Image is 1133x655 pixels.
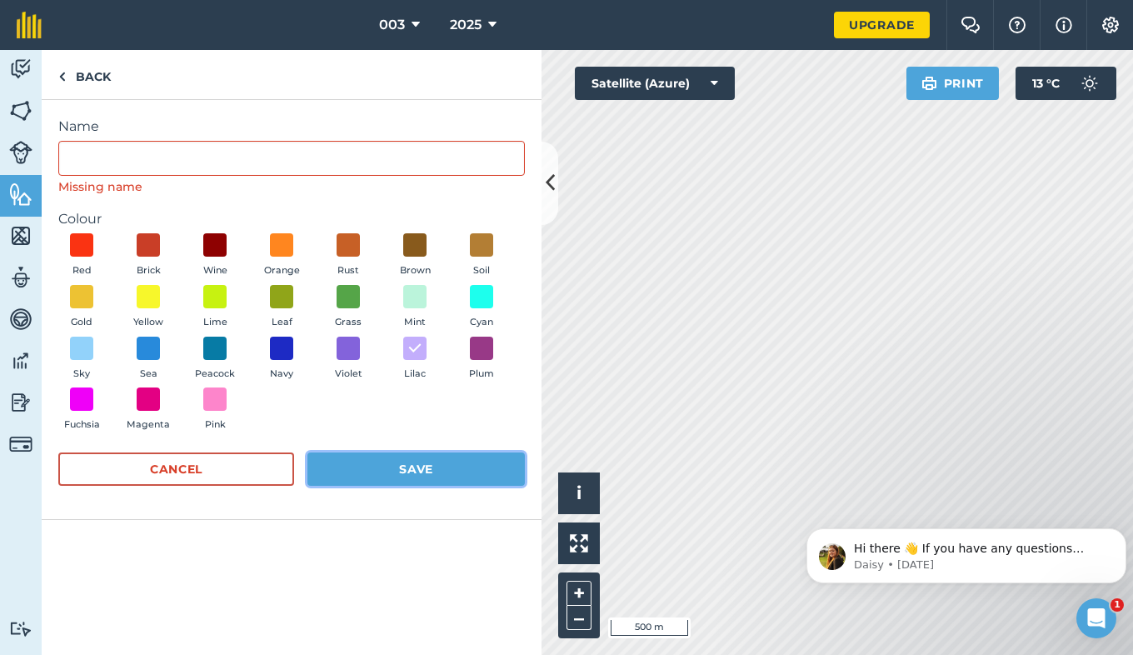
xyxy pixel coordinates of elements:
span: Grass [335,315,362,330]
button: Rust [325,233,372,278]
span: Sea [140,367,157,382]
a: Upgrade [834,12,930,38]
a: Back [42,50,127,99]
button: Pink [192,387,238,432]
div: Missing name [58,177,525,196]
img: svg+xml;base64,PHN2ZyB4bWxucz0iaHR0cDovL3d3dy53My5vcmcvMjAwMC9zdmciIHdpZHRoPSIxOSIgaGVpZ2h0PSIyNC... [921,73,937,93]
iframe: Intercom notifications message [800,493,1133,610]
span: Fuchsia [64,417,100,432]
img: svg+xml;base64,PHN2ZyB4bWxucz0iaHR0cDovL3d3dy53My5vcmcvMjAwMC9zdmciIHdpZHRoPSI1NiIgaGVpZ2h0PSI2MC... [9,182,32,207]
span: 1 [1111,598,1124,612]
button: Brown [392,233,438,278]
img: Four arrows, one pointing top left, one top right, one bottom right and the last bottom left [570,534,588,552]
button: + [566,581,591,606]
img: svg+xml;base64,PD94bWwgdmVyc2lvbj0iMS4wIiBlbmNvZGluZz0idXRmLTgiPz4KPCEtLSBHZW5lcmF0b3I6IEFkb2JlIE... [9,265,32,290]
img: fieldmargin Logo [17,12,42,38]
button: Magenta [125,387,172,432]
span: Yellow [133,315,163,330]
button: Brick [125,233,172,278]
span: Leaf [272,315,292,330]
button: Lilac [392,337,438,382]
button: Sea [125,337,172,382]
button: Mint [392,285,438,330]
button: Cyan [458,285,505,330]
img: svg+xml;base64,PD94bWwgdmVyc2lvbj0iMS4wIiBlbmNvZGluZz0idXRmLTgiPz4KPCEtLSBHZW5lcmF0b3I6IEFkb2JlIE... [9,348,32,373]
span: 2025 [450,15,482,35]
img: svg+xml;base64,PD94bWwgdmVyc2lvbj0iMS4wIiBlbmNvZGluZz0idXRmLTgiPz4KPCEtLSBHZW5lcmF0b3I6IEFkb2JlIE... [9,621,32,637]
span: Lilac [404,367,426,382]
label: Name [58,117,525,137]
span: 003 [379,15,405,35]
button: Satellite (Azure) [575,67,735,100]
button: Red [58,233,105,278]
span: Pink [205,417,226,432]
button: Yellow [125,285,172,330]
button: – [566,606,591,630]
button: Grass [325,285,372,330]
img: svg+xml;base64,PD94bWwgdmVyc2lvbj0iMS4wIiBlbmNvZGluZz0idXRmLTgiPz4KPCEtLSBHZW5lcmF0b3I6IEFkb2JlIE... [9,432,32,456]
span: Cyan [470,315,493,330]
button: Wine [192,233,238,278]
img: svg+xml;base64,PHN2ZyB4bWxucz0iaHR0cDovL3d3dy53My5vcmcvMjAwMC9zdmciIHdpZHRoPSI5IiBoZWlnaHQ9IjI0Ii... [58,67,66,87]
button: Plum [458,337,505,382]
button: Print [906,67,1000,100]
span: Navy [270,367,293,382]
button: Save [307,452,525,486]
span: Peacock [195,367,235,382]
label: Colour [58,209,525,229]
button: i [558,472,600,514]
iframe: Intercom live chat [1076,598,1116,638]
span: Mint [404,315,426,330]
span: Rust [337,263,359,278]
span: Brick [137,263,161,278]
img: svg+xml;base64,PHN2ZyB4bWxucz0iaHR0cDovL3d3dy53My5vcmcvMjAwMC9zdmciIHdpZHRoPSI1NiIgaGVpZ2h0PSI2MC... [9,223,32,248]
span: Gold [71,315,92,330]
img: svg+xml;base64,PD94bWwgdmVyc2lvbj0iMS4wIiBlbmNvZGluZz0idXRmLTgiPz4KPCEtLSBHZW5lcmF0b3I6IEFkb2JlIE... [1073,67,1106,100]
span: Orange [264,263,300,278]
button: Sky [58,337,105,382]
img: svg+xml;base64,PD94bWwgdmVyc2lvbj0iMS4wIiBlbmNvZGluZz0idXRmLTgiPz4KPCEtLSBHZW5lcmF0b3I6IEFkb2JlIE... [9,307,32,332]
span: Lime [203,315,227,330]
img: svg+xml;base64,PD94bWwgdmVyc2lvbj0iMS4wIiBlbmNvZGluZz0idXRmLTgiPz4KPCEtLSBHZW5lcmF0b3I6IEFkb2JlIE... [9,141,32,164]
span: Wine [203,263,227,278]
img: A question mark icon [1007,17,1027,33]
img: A cog icon [1101,17,1121,33]
button: Navy [258,337,305,382]
span: Brown [400,263,431,278]
span: Plum [469,367,494,382]
span: i [576,482,581,503]
img: svg+xml;base64,PD94bWwgdmVyc2lvbj0iMS4wIiBlbmNvZGluZz0idXRmLTgiPz4KPCEtLSBHZW5lcmF0b3I6IEFkb2JlIE... [9,57,32,82]
button: 13 °C [1016,67,1116,100]
button: Peacock [192,337,238,382]
button: Gold [58,285,105,330]
img: svg+xml;base64,PD94bWwgdmVyc2lvbj0iMS4wIiBlbmNvZGluZz0idXRmLTgiPz4KPCEtLSBHZW5lcmF0b3I6IEFkb2JlIE... [9,390,32,415]
span: Sky [73,367,90,382]
img: svg+xml;base64,PHN2ZyB4bWxucz0iaHR0cDovL3d3dy53My5vcmcvMjAwMC9zdmciIHdpZHRoPSIxOCIgaGVpZ2h0PSIyNC... [407,338,422,358]
img: Two speech bubbles overlapping with the left bubble in the forefront [961,17,981,33]
span: Magenta [127,417,170,432]
img: svg+xml;base64,PHN2ZyB4bWxucz0iaHR0cDovL3d3dy53My5vcmcvMjAwMC9zdmciIHdpZHRoPSI1NiIgaGVpZ2h0PSI2MC... [9,98,32,123]
button: Fuchsia [58,387,105,432]
span: Soil [473,263,490,278]
img: svg+xml;base64,PHN2ZyB4bWxucz0iaHR0cDovL3d3dy53My5vcmcvMjAwMC9zdmciIHdpZHRoPSIxNyIgaGVpZ2h0PSIxNy... [1056,15,1072,35]
span: Violet [335,367,362,382]
button: Lime [192,285,238,330]
button: Orange [258,233,305,278]
button: Violet [325,337,372,382]
button: Soil [458,233,505,278]
button: Leaf [258,285,305,330]
span: Red [72,263,92,278]
button: Cancel [58,452,294,486]
span: 13 ° C [1032,67,1060,100]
